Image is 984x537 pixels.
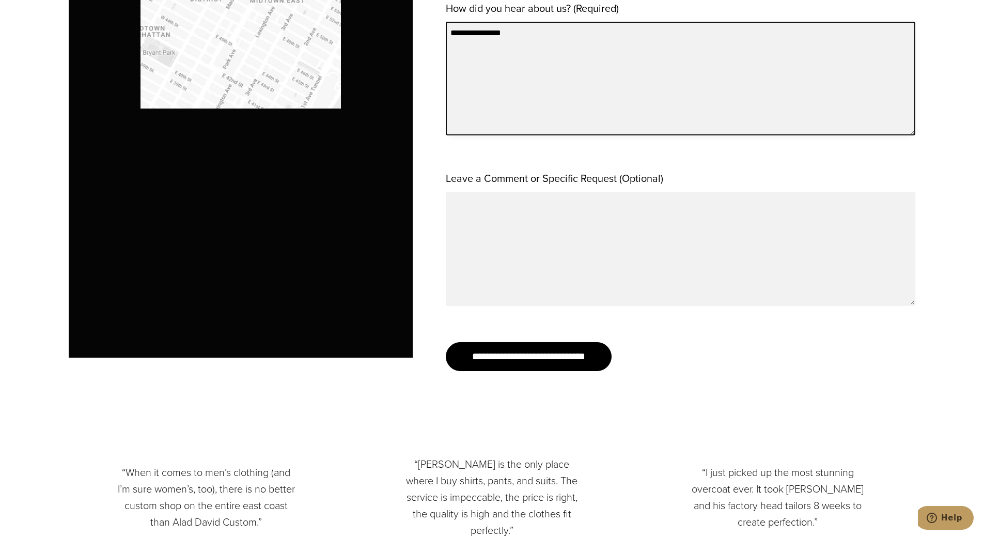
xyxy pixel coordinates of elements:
label: Leave a Comment or Specific Request (Optional) [446,169,663,188]
p: “When it comes to men’s clothing (and I’m sure women’s, too), there is no better custom shop on t... [116,464,296,530]
iframe: Opens a widget where you can chat to one of our agents [918,506,974,532]
p: “I just picked up the most stunning overcoat ever. It took [PERSON_NAME] and his factory head tai... [688,464,868,530]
